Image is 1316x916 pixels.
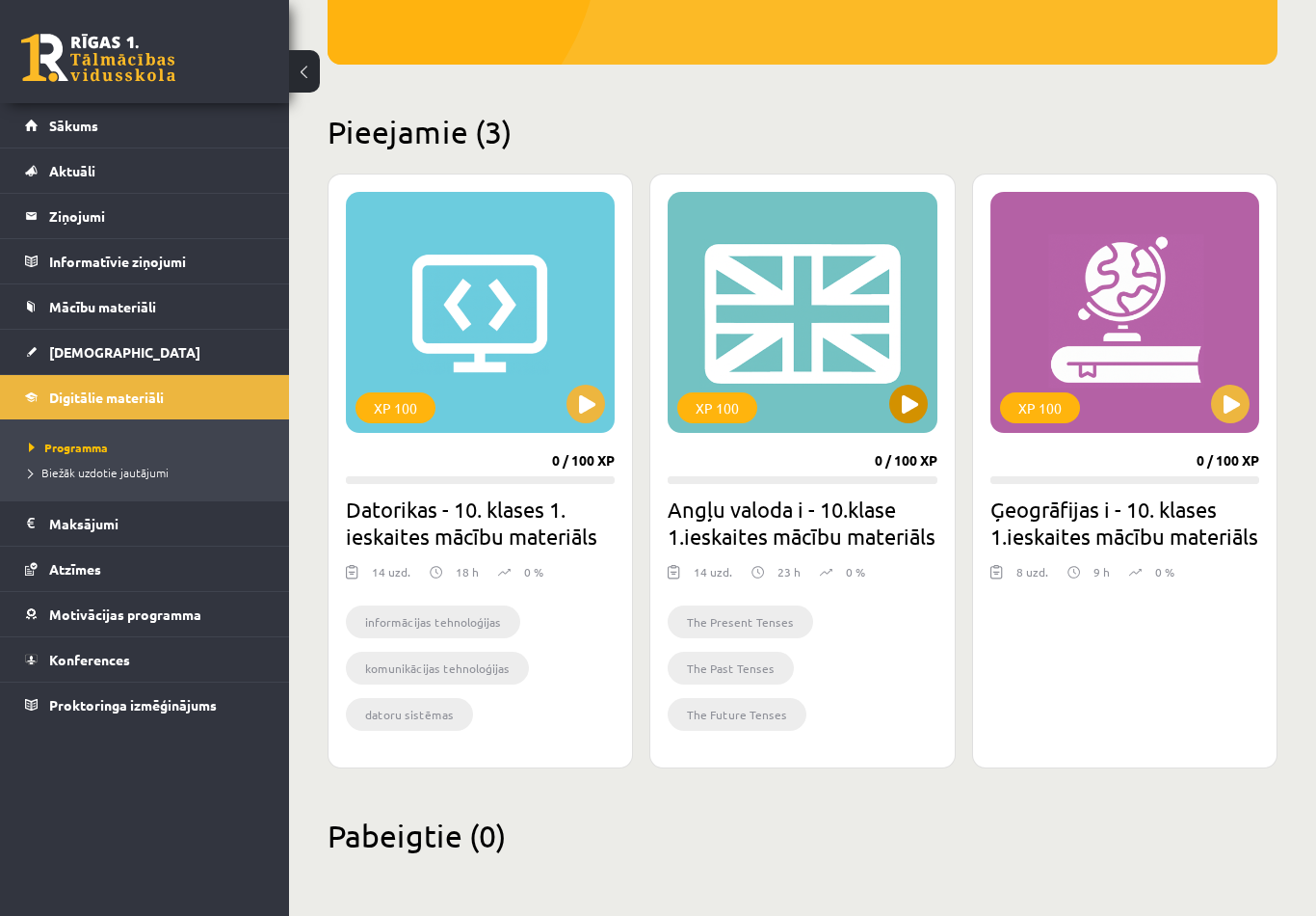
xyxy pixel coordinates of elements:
[25,375,265,419] a: Digitālie materiāli
[29,439,270,456] a: Programma
[456,563,479,580] p: 18 h
[25,683,265,727] a: Proktoringa izmēģinājums
[49,162,95,179] span: Aktuāli
[346,652,529,685] li: komunikācijas tehnoloģijas
[846,563,865,580] p: 0 %
[1093,563,1110,580] p: 9 h
[524,563,543,580] p: 0 %
[677,392,757,423] div: XP 100
[49,298,156,315] span: Mācību materiāli
[355,392,435,423] div: XP 100
[29,465,169,480] span: Biežāk uzdotie jautājumi
[25,501,265,546] a: Maksājumi
[21,34,175,82] a: Rīgas 1. Tālmācības vidusskola
[49,343,200,361] span: [DEMOGRAPHIC_DATA]
[25,637,265,682] a: Konferences
[49,696,217,714] span: Proktoringa izmēģinājums
[346,606,520,638] li: informācijas tehnoloģijas
[372,563,410,592] div: 14 uzd.
[777,563,801,580] p: 23 h
[346,698,473,731] li: datoru sistēmas
[49,117,98,134] span: Sākums
[25,330,265,374] a: [DEMOGRAPHIC_DATA]
[25,194,265,238] a: Ziņojumi
[328,817,1277,854] h2: Pabeigtie (0)
[668,606,813,638] li: The Present Tenses
[25,148,265,193] a: Aktuāli
[25,547,265,591] a: Atzīmes
[1016,563,1048,592] div: 8 uzd.
[694,563,732,592] div: 14 uzd.
[1000,392,1080,423] div: XP 100
[668,698,806,731] li: The Future Tenses
[25,592,265,636] a: Motivācijas programma
[49,501,265,546] legend: Maksājumi
[49,651,130,668] span: Konferences
[668,496,936,550] h2: Angļu valoda i - 10.klase 1.ieskaites mācību materiāls
[25,103,265,148] a: Sākums
[328,113,1277,150] h2: Pieejamie (3)
[49,194,265,238] legend: Ziņojumi
[49,239,265,283] legend: Informatīvie ziņojumi
[29,464,270,481] a: Biežāk uzdotie jautājumi
[346,496,615,550] h2: Datorikas - 10. klases 1. ieskaites mācību materiāls
[49,560,101,578] span: Atzīmes
[29,440,108,455] span: Programma
[1155,563,1174,580] p: 0 %
[49,389,164,406] span: Digitālie materiāli
[668,652,794,685] li: The Past Tenses
[25,239,265,283] a: Informatīvie ziņojumi
[25,284,265,329] a: Mācību materiāli
[49,606,201,623] span: Motivācijas programma
[990,496,1259,550] h2: Ģeogrāfijas i - 10. klases 1.ieskaites mācību materiāls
